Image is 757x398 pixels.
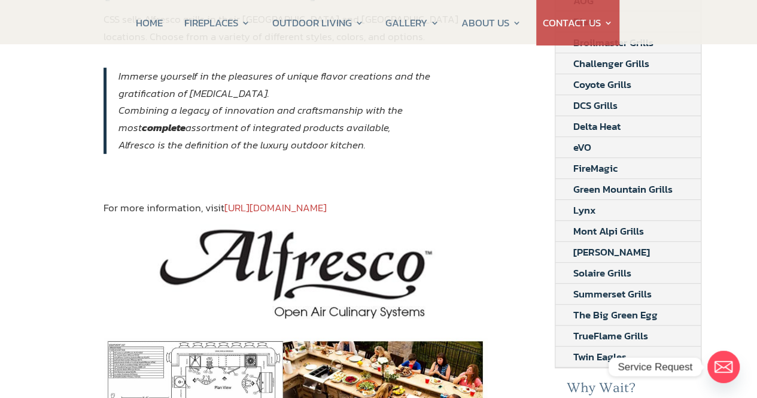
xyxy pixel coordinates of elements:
[555,137,609,157] a: eVO
[555,242,668,262] a: [PERSON_NAME]
[555,116,639,136] a: Delta Heat
[142,120,186,135] strong: complete
[153,224,438,318] img: alfrescogrillslogo
[555,305,676,325] a: The Big Green Egg
[555,74,649,95] a: Coyote Grills
[555,179,691,199] a: Green Mountain Grills
[555,284,670,304] a: Summerset Grills
[555,263,649,283] a: Solaire Grills
[555,158,636,178] a: FireMagic
[104,199,488,217] p: For more information, visit
[555,53,667,74] a: Challenger Grills
[555,347,644,367] a: Twin Eagles
[555,200,614,220] a: Lynx
[555,326,666,346] a: TrueFlame Grills
[555,221,662,241] a: Mont Alpi Grills
[118,68,430,153] em: Immerse yourself in the pleasures of unique flavor creations and the gratification of [MEDICAL_DA...
[224,200,327,215] a: [URL][DOMAIN_NAME]
[707,351,740,383] a: Email
[555,95,636,116] a: DCS Grills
